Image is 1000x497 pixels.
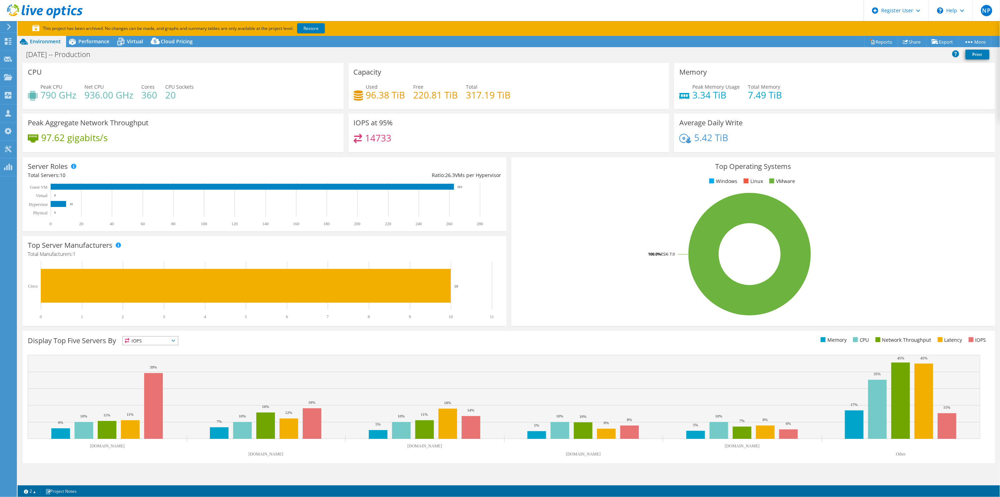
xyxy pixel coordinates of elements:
h3: IOPS at 95% [354,119,393,127]
li: Memory [819,336,847,344]
h3: Memory [679,68,707,76]
a: Print [966,50,989,59]
a: More [959,36,991,47]
text: Other [896,452,905,457]
h1: [DATE] -- Production [23,51,101,58]
p: This project has been archived. No changes can be made, and graphs and summary tables are only av... [32,25,377,32]
text: 120 [231,221,238,226]
text: 16% [262,404,269,409]
a: Restore [297,23,325,33]
span: Cores [141,83,155,90]
text: 0 [40,314,42,319]
span: Peak CPU [40,83,62,90]
a: Export [926,36,959,47]
text: 4 [204,314,206,319]
text: 10% [579,414,586,419]
h4: 790 GHz [40,91,76,99]
li: Latency [936,336,962,344]
text: 6% [604,421,609,425]
text: Hypervisor [29,202,48,207]
li: Network Throughput [874,336,931,344]
text: 80 [171,221,175,226]
text: 10% [556,414,563,418]
span: Total Memory [748,83,780,90]
text: 12% [285,410,292,415]
text: 7% [739,419,745,423]
li: VMware [768,177,795,185]
tspan: ESXi 7.0 [661,251,675,257]
text: 10 [449,314,453,319]
a: Project Notes [40,487,82,496]
text: 5% [534,423,539,427]
text: [DOMAIN_NAME] [249,452,283,457]
h4: 3.34 TiB [692,91,740,99]
text: 6% [786,421,791,426]
h4: 360 [141,91,157,99]
text: 160 [293,221,299,226]
a: Share [898,36,927,47]
li: Windows [707,177,737,185]
a: 2 [19,487,41,496]
text: 10% [398,414,405,418]
li: IOPS [967,336,986,344]
h4: Total Manufacturers: [28,250,501,258]
text: 10 [454,284,459,288]
text: 17% [851,402,858,407]
span: Used [366,83,378,90]
h3: Top Server Manufacturers [28,241,113,249]
text: 10% [239,414,246,418]
text: 180 [323,221,330,226]
h3: Server Roles [28,163,68,170]
text: 5% [693,423,698,427]
span: Cloud Pricing [161,38,193,45]
text: 45% [897,356,904,360]
text: 40 [110,221,114,226]
text: 200 [354,221,360,226]
text: 11% [127,412,134,416]
text: 260 [446,221,453,226]
text: [DOMAIN_NAME] [725,443,760,448]
h3: Top Operating Systems [517,163,990,170]
text: Physical [33,210,47,215]
h4: 20 [165,91,194,99]
h3: CPU [28,68,42,76]
text: 1 [81,314,83,319]
text: 0 [54,211,56,214]
text: 240 [416,221,422,226]
h4: 14733 [365,134,391,142]
h4: 936.00 GHz [84,91,133,99]
span: Performance [78,38,109,45]
span: Total [466,83,478,90]
text: 3 [163,314,165,319]
h4: 317.19 TiB [466,91,511,99]
text: 280 [477,221,483,226]
span: NP [981,5,992,16]
li: Linux [742,177,763,185]
text: 7 [327,314,329,319]
text: 100 [201,221,207,226]
span: Peak Memory Usage [692,83,740,90]
span: 26.3 [445,172,455,178]
span: 10 [60,172,65,178]
text: 0 [50,221,52,226]
text: [DOMAIN_NAME] [566,452,601,457]
h3: Peak Aggregate Network Throughput [28,119,148,127]
text: 8% [763,417,768,422]
text: 60 [141,221,145,226]
text: 2 [122,314,124,319]
h4: 7.49 TiB [748,91,782,99]
text: 35% [874,372,881,376]
h4: 96.38 TiB [366,91,405,99]
span: Virtual [127,38,143,45]
span: IOPS [123,336,178,345]
text: 9 [409,314,411,319]
text: 18% [444,401,451,405]
div: Ratio: VMs per Hypervisor [264,171,501,179]
span: 1 [73,251,76,257]
text: 10 [70,202,73,206]
text: 8% [627,417,632,422]
text: 8 [368,314,370,319]
text: 5 [245,314,247,319]
text: 18% [308,400,315,404]
text: 39% [150,365,157,369]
